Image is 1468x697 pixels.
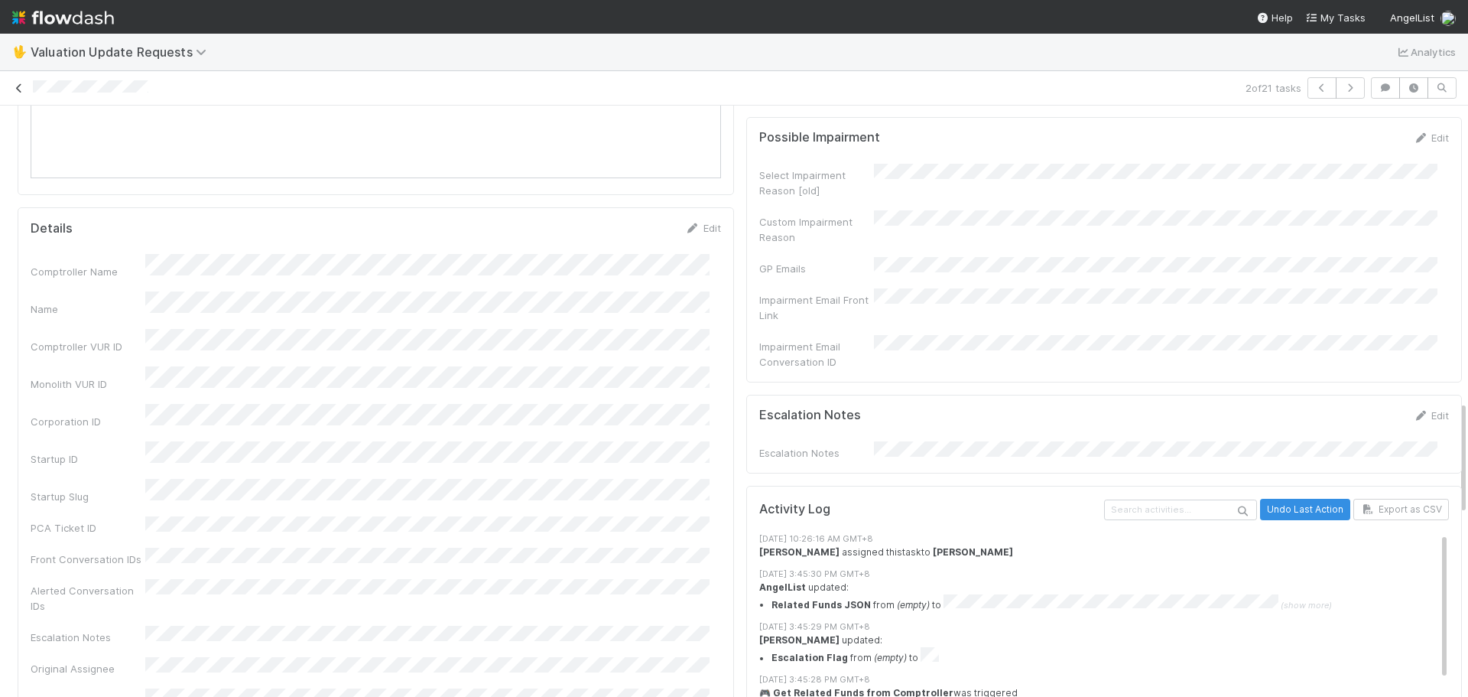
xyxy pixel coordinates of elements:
[31,552,145,567] div: Front Conversation IDs
[759,634,840,646] strong: [PERSON_NAME]
[31,489,145,504] div: Startup Slug
[1440,11,1456,26] img: avatar_9ff82f50-05c7-4c71-8fc6-9a2e070af8b5.png
[31,339,145,354] div: Comptroller VUR ID
[874,653,907,664] em: (empty)
[1390,11,1434,24] span: AngelList
[31,451,145,467] div: Startup ID
[1104,500,1257,520] input: Search activities...
[759,673,1461,686] div: [DATE] 3:45:28 PM GMT+8
[31,221,73,236] h5: Details
[1246,80,1301,96] span: 2 of 21 tasks
[759,168,874,198] div: Select Impairment Reason [old]
[1281,600,1332,611] span: (show more)
[759,546,1461,559] div: assigned this task to
[759,408,861,423] h5: Escalation Notes
[759,568,1461,581] div: [DATE] 3:45:30 PM GMT+8
[1305,10,1366,25] a: My Tasks
[12,5,114,31] img: logo-inverted-e16ddd16eac7371096b0.svg
[933,546,1013,558] strong: [PERSON_NAME]
[771,653,848,664] strong: Escalation Flag
[759,339,874,370] div: Impairment Email Conversation ID
[759,581,1461,613] div: updated:
[759,533,1461,546] div: [DATE] 10:26:16 AM GMT+8
[1305,11,1366,24] span: My Tasks
[31,520,145,536] div: PCA Ticket ID
[759,261,874,276] div: GP Emails
[759,214,874,245] div: Custom Impairment Reason
[31,414,145,429] div: Corporation ID
[759,581,806,593] strong: AngelList
[31,661,145,676] div: Original Assignee
[1256,10,1293,25] div: Help
[759,502,1102,517] h5: Activity Log
[759,546,840,558] strong: [PERSON_NAME]
[12,45,28,58] span: 🖖
[1413,132,1449,144] a: Edit
[759,633,1461,666] div: updated:
[759,130,880,145] h5: Possible Impairment
[759,445,874,461] div: Escalation Notes
[759,292,874,323] div: Impairment Email Front Link
[897,599,930,611] em: (empty)
[771,594,1461,613] summary: Related Funds JSON from (empty) to (show more)
[31,583,145,614] div: Alerted Conversation IDs
[31,264,145,279] div: Comptroller Name
[1395,43,1456,61] a: Analytics
[771,647,1461,666] li: from to
[31,630,145,645] div: Escalation Notes
[685,222,721,234] a: Edit
[1413,409,1449,422] a: Edit
[31,376,145,392] div: Monolith VUR ID
[759,620,1461,633] div: [DATE] 3:45:29 PM GMT+8
[1353,499,1449,520] button: Export as CSV
[31,44,214,60] span: Valuation Update Requests
[31,301,145,317] div: Name
[771,599,871,611] strong: Related Funds JSON
[1260,499,1350,520] button: Undo Last Action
